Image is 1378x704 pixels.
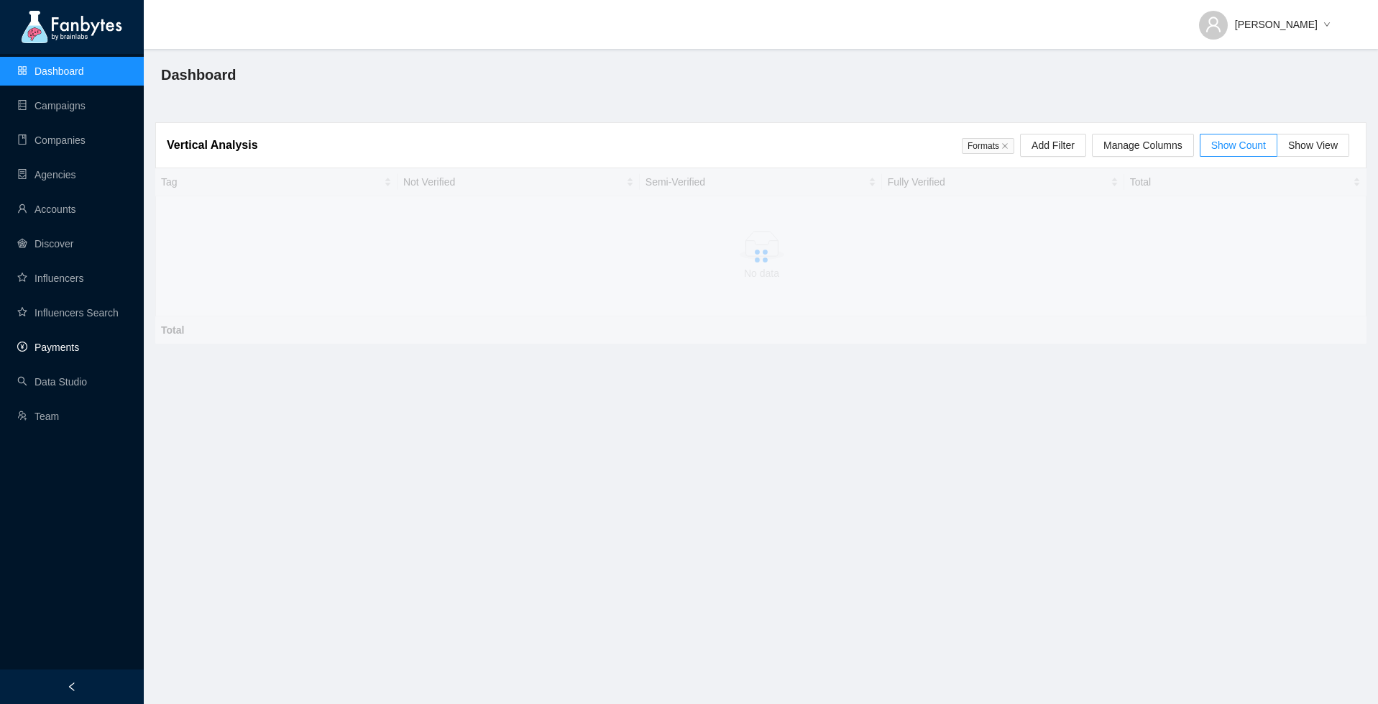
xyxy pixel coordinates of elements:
a: radar-chartDiscover [17,238,73,250]
span: Dashboard [161,63,236,86]
span: user [1205,16,1222,33]
button: Manage Columns [1092,134,1194,157]
span: Formats [962,138,1014,154]
a: pay-circlePayments [17,342,79,353]
a: bookCompanies [17,134,86,146]
a: searchData Studio [17,376,87,388]
a: usergroup-addTeam [17,411,59,422]
a: databaseCampaigns [17,100,86,111]
span: close [1001,142,1009,150]
a: starInfluencers Search [17,307,119,319]
span: Add Filter [1032,137,1075,153]
span: Show Count [1211,140,1266,151]
span: Manage Columns [1103,137,1182,153]
span: left [67,682,77,692]
a: containerAgencies [17,169,76,180]
button: Add Filter [1020,134,1086,157]
a: userAccounts [17,204,76,215]
a: starInfluencers [17,273,83,284]
button: [PERSON_NAME]down [1188,7,1342,30]
span: Show View [1288,140,1338,151]
span: down [1323,21,1331,29]
article: Vertical Analysis [167,136,258,154]
a: appstoreDashboard [17,65,84,77]
span: [PERSON_NAME] [1235,17,1318,32]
